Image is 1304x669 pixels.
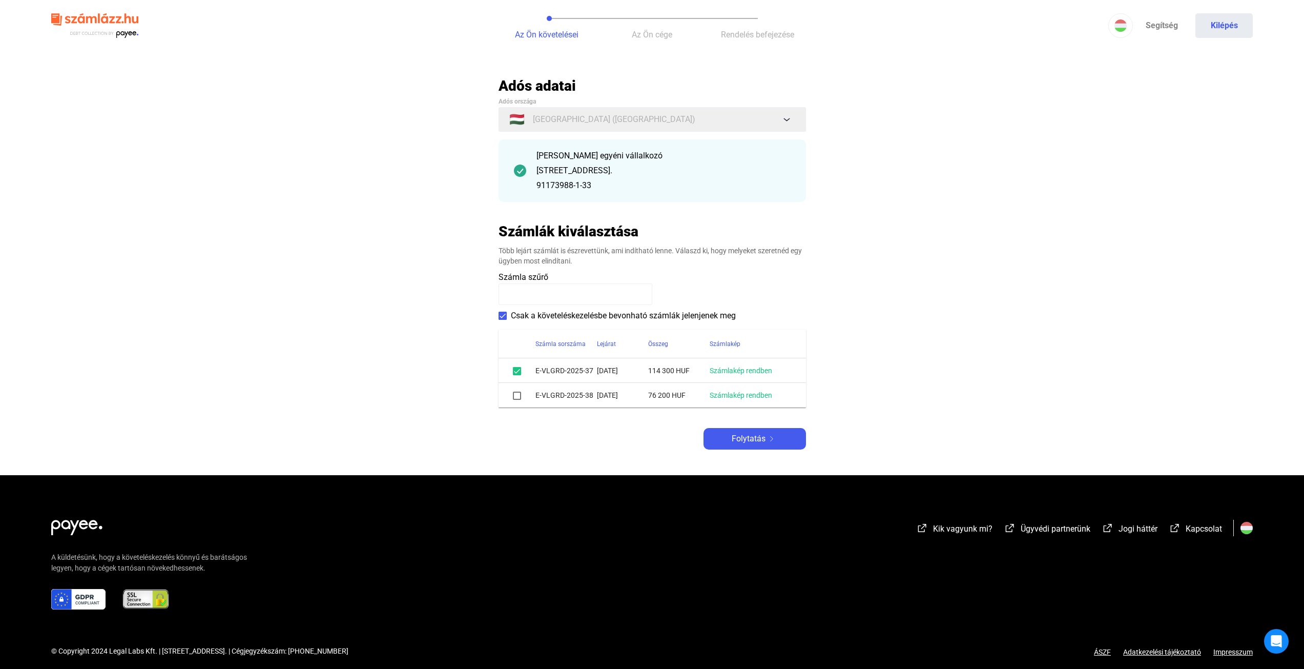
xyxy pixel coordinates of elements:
span: [GEOGRAPHIC_DATA] ([GEOGRAPHIC_DATA]) [533,113,695,126]
a: Adatkezelési tájékoztató [1111,648,1213,656]
div: Lejárat [597,338,616,350]
td: E-VLGRD-2025-37 [535,358,597,383]
span: Kapcsolat [1186,524,1222,534]
img: arrow-right-white [765,436,778,441]
img: HU [1114,19,1127,32]
img: checkmark-darker-green-circle [514,165,526,177]
div: [STREET_ADDRESS]. [536,165,791,177]
img: szamlazzhu-logo [51,9,138,43]
td: [DATE] [597,358,648,383]
div: Lejárat [597,338,648,350]
a: ÁSZF [1094,648,1111,656]
span: Kik vagyunk mi? [933,524,992,534]
button: Folytatásarrow-right-white [703,428,806,450]
img: ssl [122,589,170,610]
img: white-payee-white-dot.svg [51,514,102,535]
button: 🇭🇺[GEOGRAPHIC_DATA] ([GEOGRAPHIC_DATA]) [499,107,806,132]
span: Jogi háttér [1119,524,1157,534]
a: Segítség [1133,13,1190,38]
img: gdpr [51,589,106,610]
span: Az Ön követelései [515,30,578,39]
div: Összeg [648,338,710,350]
div: Összeg [648,338,668,350]
a: Számlakép rendben [710,367,772,375]
td: 76 200 HUF [648,383,710,408]
a: Számlakép rendben [710,391,772,399]
div: Számla sorszáma [535,338,586,350]
td: 114 300 HUF [648,358,710,383]
img: external-link-white [1102,523,1114,533]
td: [DATE] [597,383,648,408]
div: Open Intercom Messenger [1264,629,1289,654]
div: Számlakép [710,338,740,350]
a: Impresszum [1213,648,1253,656]
a: external-link-whiteÜgyvédi partnerünk [1004,525,1090,535]
span: Folytatás [732,433,765,445]
span: Csak a követeléskezelésbe bevonható számlák jelenjenek meg [511,310,736,322]
h2: Adós adatai [499,77,806,95]
span: Ügyvédi partnerünk [1021,524,1090,534]
button: Kilépés [1195,13,1253,38]
a: external-link-whiteKik vagyunk mi? [916,525,992,535]
span: Rendelés befejezése [721,30,794,39]
div: Számlakép [710,338,794,350]
img: external-link-white [1004,523,1016,533]
div: © Copyright 2024 Legal Labs Kft. | [STREET_ADDRESS]. | Cégjegyzékszám: [PHONE_NUMBER] [51,646,348,657]
span: Adós országa [499,98,536,105]
div: [PERSON_NAME] egyéni vállalkozó [536,150,791,162]
img: HU.svg [1240,522,1253,534]
h2: Számlák kiválasztása [499,222,638,240]
a: external-link-whiteJogi háttér [1102,525,1157,535]
div: Több lejárt számlát is észrevettünk, ami indítható lenne. Válaszd ki, hogy melyeket szeretnéd egy... [499,246,806,266]
div: 91173988-1-33 [536,179,791,192]
span: Számla szűrő [499,272,548,282]
div: Számla sorszáma [535,338,597,350]
img: external-link-white [916,523,928,533]
a: external-link-whiteKapcsolat [1169,525,1222,535]
span: 🇭🇺 [509,113,525,126]
img: external-link-white [1169,523,1181,533]
span: Az Ön cége [632,30,672,39]
td: E-VLGRD-2025-38 [535,383,597,408]
button: HU [1108,13,1133,38]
